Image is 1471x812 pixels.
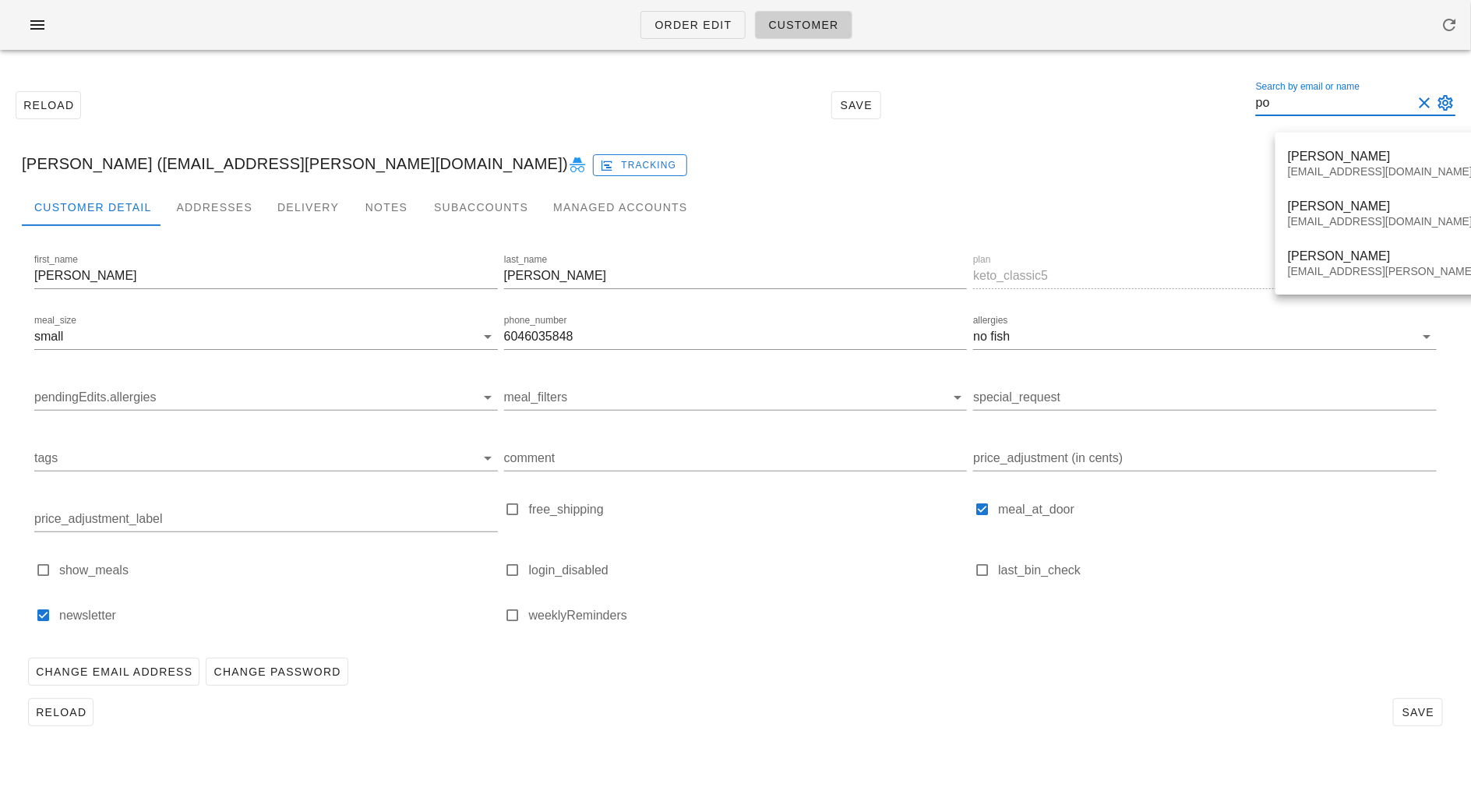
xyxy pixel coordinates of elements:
button: Change Password [206,658,347,686]
div: no fish [973,330,1010,344]
a: Order Edit [640,11,745,39]
span: Reload [23,99,74,111]
div: [PERSON_NAME] ([EMAIL_ADDRESS][PERSON_NAME][DOMAIN_NAME]) [9,139,1462,189]
button: Save [1393,698,1443,726]
a: Customer [755,11,852,39]
label: weeklyReminders [529,608,968,623]
div: Delivery [265,189,351,226]
label: newsletter [59,608,498,623]
label: phone_number [504,315,567,327]
span: Save [838,99,874,111]
label: login_disabled [529,563,968,578]
label: Search by email or name [1256,81,1360,93]
button: Reload [28,698,93,726]
label: plan [973,254,991,266]
div: Managed Accounts [541,189,700,226]
label: meal_size [34,315,76,327]
div: Addresses [164,189,265,226]
label: free_shipping [529,502,968,517]
div: Customer Detail [22,189,164,226]
label: allergies [973,315,1008,327]
label: last_name [504,254,547,266]
button: Search by email or name appended action [1437,94,1455,112]
label: meal_at_door [998,502,1437,517]
button: Reload [16,91,81,119]
button: Save [831,91,881,119]
label: first_name [34,254,78,266]
div: planketo_classic5 [973,263,1437,288]
label: last_bin_check [998,563,1437,578]
label: show_meals [59,563,498,578]
div: Subaccounts [422,189,541,226]
span: Reload [35,706,86,718]
button: Clear Search by email or name [1415,94,1434,112]
a: Tracking [593,151,687,176]
div: pendingEdits.allergies [34,385,498,410]
div: meal_filters [504,385,968,410]
span: Change Email Address [35,665,192,678]
span: Tracking [604,158,677,172]
span: Customer [768,19,839,31]
button: Tracking [593,154,687,176]
div: meal_sizesmall [34,324,498,349]
div: Notes [351,189,422,226]
button: Change Email Address [28,658,199,686]
div: tags [34,446,498,471]
span: Change Password [213,665,340,678]
div: allergiesno fish [973,324,1437,349]
span: Save [1400,706,1436,718]
span: Order Edit [654,19,732,31]
div: small [34,330,63,344]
